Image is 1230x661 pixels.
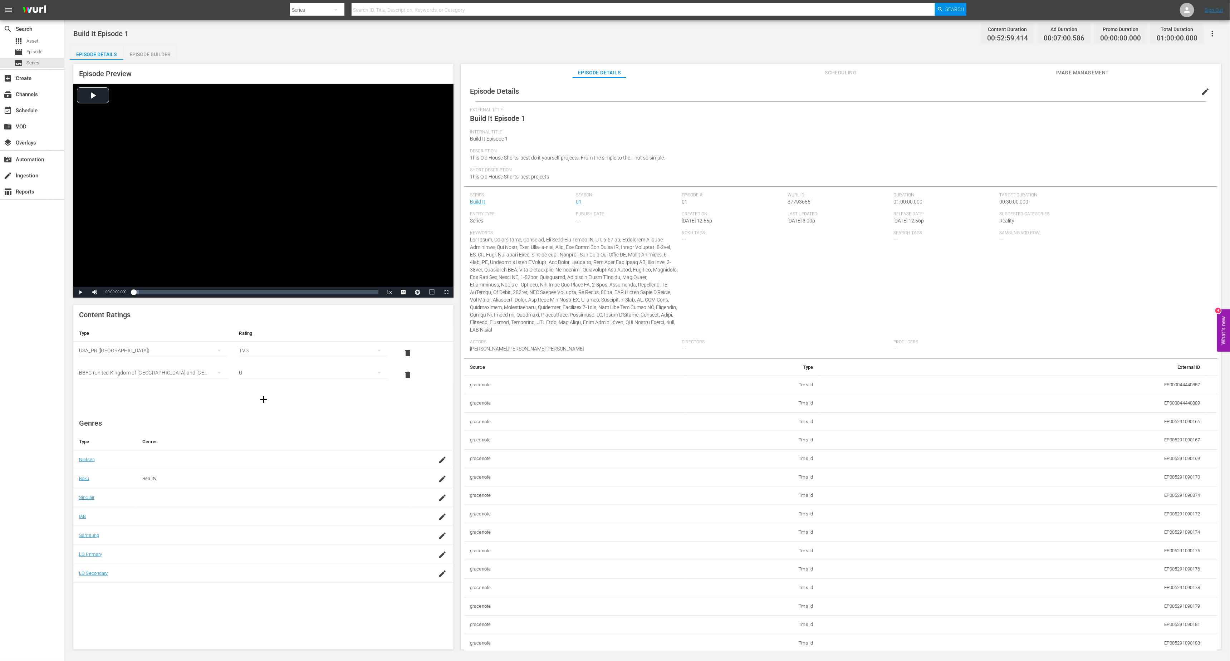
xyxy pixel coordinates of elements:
div: Video Player [73,84,454,298]
th: Rating [234,325,394,342]
span: Search [946,3,965,16]
td: EP005291090179 [819,597,1206,616]
td: Tms Id [687,376,819,394]
span: Internal Title [470,129,1208,135]
button: Playback Rate [382,287,396,298]
th: Source [464,359,687,376]
button: Captions [396,287,411,298]
span: Wurl ID: [788,192,890,198]
th: gracenote [464,634,687,652]
button: Search [935,3,966,16]
a: Sign Out [1205,7,1223,13]
button: Play [73,287,88,298]
span: 00:52:59.414 [987,34,1028,43]
span: --- [682,237,686,243]
span: 00:00:00.000 [106,290,126,294]
td: EP005291090166 [819,412,1206,431]
span: 00:30:00.000 [1000,199,1029,205]
button: Picture-in-Picture [425,287,439,298]
span: [DATE] 12:55p [682,218,712,224]
td: EP005291090175 [819,542,1206,560]
button: Jump To Time [411,287,425,298]
span: --- [894,346,898,352]
a: LG Secondary [79,571,108,576]
button: delete [399,344,416,362]
td: Tms Id [687,468,819,486]
td: EP005291090181 [819,616,1206,634]
span: 00:00:00.000 [1100,34,1141,43]
span: Episode Preview [79,69,132,78]
span: Create [4,74,12,83]
span: Episode #: [682,192,784,198]
span: Producers [894,339,1102,345]
td: Tms Id [687,505,819,523]
span: Search Tags: [894,230,996,236]
span: delete [403,371,412,379]
span: [PERSON_NAME],[PERSON_NAME],[PERSON_NAME] [470,346,584,352]
span: Created On: [682,211,784,217]
span: Scheduling [814,68,868,77]
span: Release Date: [894,211,996,217]
td: Tms Id [687,542,819,560]
td: EP000044440889 [819,394,1206,413]
span: Target Duration: [1000,192,1208,198]
span: Last Updated: [788,211,890,217]
span: Build It Episode 1 [470,114,525,123]
span: Series: [470,192,572,198]
span: Schedule [4,106,12,115]
button: Episode Details [70,46,123,60]
div: Ad Duration [1044,24,1084,34]
div: Promo Duration [1100,24,1141,34]
span: Reality [1000,218,1015,224]
span: Roku Tags: [682,230,890,236]
span: Actors [470,339,678,345]
span: Build It Episode 1 [470,136,508,142]
span: edit [1201,87,1210,96]
th: gracenote [464,523,687,542]
span: Description [470,148,1208,154]
span: Channels [4,90,12,99]
div: USA_PR ([GEOGRAPHIC_DATA]) [79,341,228,361]
th: gracenote [464,597,687,616]
span: Series [26,59,39,67]
td: EP005291090174 [819,523,1206,542]
a: Roku [79,476,89,481]
span: Keywords: [470,230,678,236]
span: Episode Details [573,68,626,77]
th: gracenote [464,505,687,523]
span: Content Ratings [79,310,131,319]
span: VOD [4,122,12,131]
td: Tms Id [687,431,819,450]
th: gracenote [464,394,687,413]
td: Tms Id [687,597,819,616]
div: Episode Builder [123,46,177,63]
span: [DATE] 3:00p [788,218,815,224]
th: gracenote [464,578,687,597]
span: Overlays [4,138,12,147]
div: TVG [239,341,388,361]
a: LG Primary [79,552,102,557]
th: gracenote [464,468,687,486]
span: External Title [470,107,1208,113]
th: gracenote [464,616,687,634]
td: EP000044440887 [819,376,1206,394]
th: gracenote [464,486,687,505]
th: Type [73,325,234,342]
div: Total Duration [1157,24,1197,34]
th: gracenote [464,542,687,560]
td: Tms Id [687,394,819,413]
div: Progress Bar [133,290,378,294]
span: 00:07:00.586 [1044,34,1084,43]
td: EP005291090374 [819,486,1206,505]
span: 01:00:00.000 [894,199,923,205]
span: This Old House Shorts' best projects [470,174,549,180]
span: Search [4,25,12,33]
button: Open Feedback Widget [1217,309,1230,352]
td: Tms Id [687,616,819,634]
button: edit [1197,83,1214,100]
span: Samsung VOD Row: [1000,230,1102,236]
th: gracenote [464,412,687,431]
td: EP005291090172 [819,505,1206,523]
span: Image Management [1055,68,1109,77]
th: gracenote [464,560,687,579]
